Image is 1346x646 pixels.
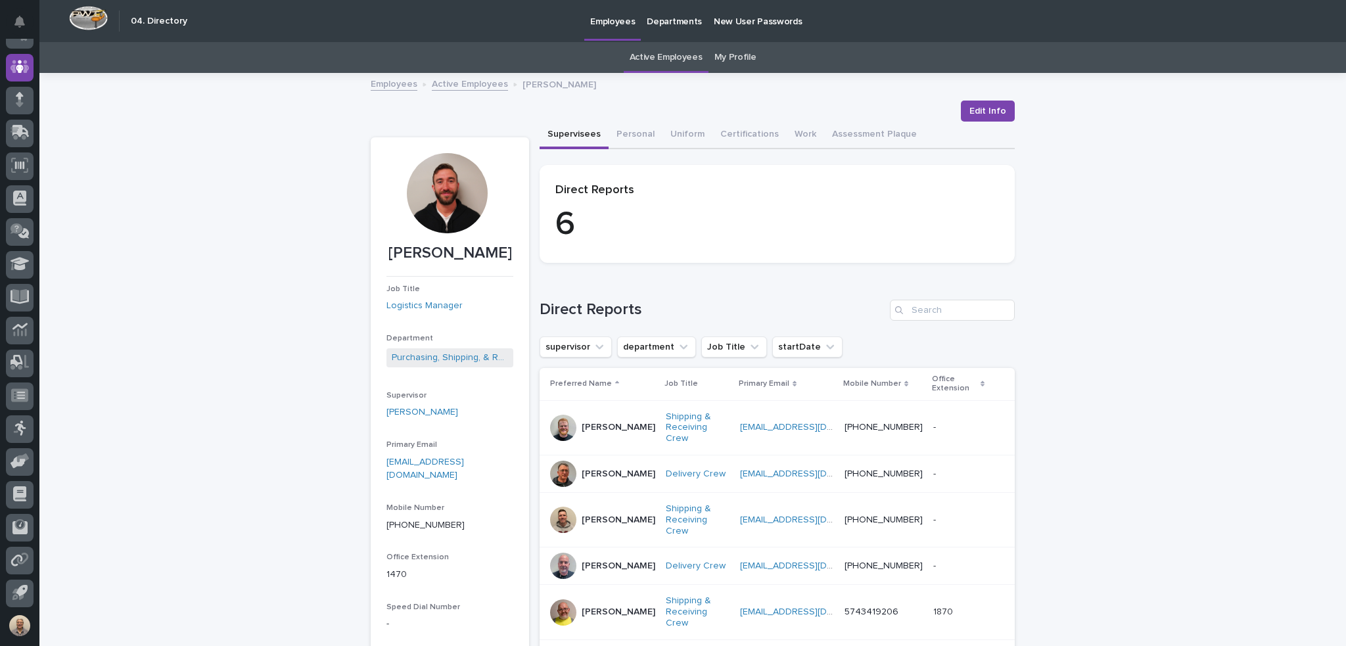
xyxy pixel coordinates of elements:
a: [EMAIL_ADDRESS][DOMAIN_NAME] [386,457,464,480]
a: Delivery Crew [666,469,726,480]
button: department [617,336,696,358]
a: [EMAIL_ADDRESS][DOMAIN_NAME] [740,607,889,616]
a: Shipping & Receiving Crew [666,503,730,536]
h1: Direct Reports [540,300,885,319]
a: [PHONE_NUMBER] [845,469,923,478]
a: Active Employees [630,42,703,73]
span: Supervisor [386,392,427,400]
p: - [933,512,939,526]
span: Department [386,335,433,342]
p: Office Extension [932,372,977,396]
div: Notifications [16,16,34,37]
p: [PERSON_NAME] [522,76,596,91]
button: Job Title [701,336,767,358]
input: Search [890,300,1015,321]
button: Certifications [712,122,787,149]
a: [EMAIL_ADDRESS][DOMAIN_NAME] [740,515,889,524]
tr: [PERSON_NAME]Shipping & Receiving Crew [EMAIL_ADDRESS][DOMAIN_NAME] [PHONE_NUMBER]-- [540,492,1015,547]
p: - [933,419,939,433]
p: [PERSON_NAME] [386,244,513,263]
p: [PERSON_NAME] [582,607,655,618]
h2: 04. Directory [131,16,187,27]
tr: [PERSON_NAME]Shipping & Receiving Crew [EMAIL_ADDRESS][DOMAIN_NAME] 574341920618701870 [540,585,1015,639]
p: Direct Reports [555,183,999,198]
button: Notifications [6,8,34,35]
span: Office Extension [386,553,449,561]
button: Edit Info [961,101,1015,122]
button: startDate [772,336,843,358]
a: [EMAIL_ADDRESS][DOMAIN_NAME] [740,423,889,432]
a: [EMAIL_ADDRESS][DOMAIN_NAME] [740,469,889,478]
p: [PERSON_NAME] [582,422,655,433]
p: 1870 [933,604,956,618]
p: Job Title [664,377,698,391]
button: users-avatar [6,612,34,639]
a: 5743419206 [845,607,898,616]
tr: [PERSON_NAME]Shipping & Receiving Crew [EMAIL_ADDRESS][DOMAIN_NAME] [PHONE_NUMBER]-- [540,400,1015,455]
a: My Profile [714,42,756,73]
a: [PHONE_NUMBER] [845,515,923,524]
p: 6 [555,205,999,244]
span: Edit Info [969,104,1006,118]
p: - [386,617,513,631]
span: Speed Dial Number [386,603,460,611]
a: Employees [371,76,417,91]
button: Work [787,122,824,149]
a: [PHONE_NUMBER] [845,423,923,432]
tr: [PERSON_NAME]Delivery Crew [EMAIL_ADDRESS][DOMAIN_NAME] [PHONE_NUMBER]-- [540,547,1015,585]
p: - [933,558,939,572]
button: Supervisees [540,122,609,149]
a: [EMAIL_ADDRESS][DOMAIN_NAME] [740,561,889,570]
button: supervisor [540,336,612,358]
a: Purchasing, Shipping, & Receiving [392,351,508,365]
p: 1470 [386,568,513,582]
p: Primary Email [739,377,789,391]
tr: [PERSON_NAME]Delivery Crew [EMAIL_ADDRESS][DOMAIN_NAME] [PHONE_NUMBER]-- [540,455,1015,492]
p: Preferred Name [550,377,612,391]
a: Active Employees [432,76,508,91]
span: Primary Email [386,441,437,449]
button: Personal [609,122,662,149]
p: Mobile Number [843,377,901,391]
a: Shipping & Receiving Crew [666,595,730,628]
a: Delivery Crew [666,561,726,572]
a: [PERSON_NAME] [386,405,458,419]
p: [PERSON_NAME] [582,515,655,526]
p: [PERSON_NAME] [582,469,655,480]
button: Assessment Plaque [824,122,925,149]
button: Uniform [662,122,712,149]
span: Mobile Number [386,504,444,512]
p: [PERSON_NAME] [582,561,655,572]
span: Job Title [386,285,420,293]
a: Shipping & Receiving Crew [666,411,730,444]
a: [PHONE_NUMBER] [845,561,923,570]
img: Workspace Logo [69,6,108,30]
a: [PHONE_NUMBER] [386,520,465,530]
p: - [933,466,939,480]
a: Logistics Manager [386,299,463,313]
